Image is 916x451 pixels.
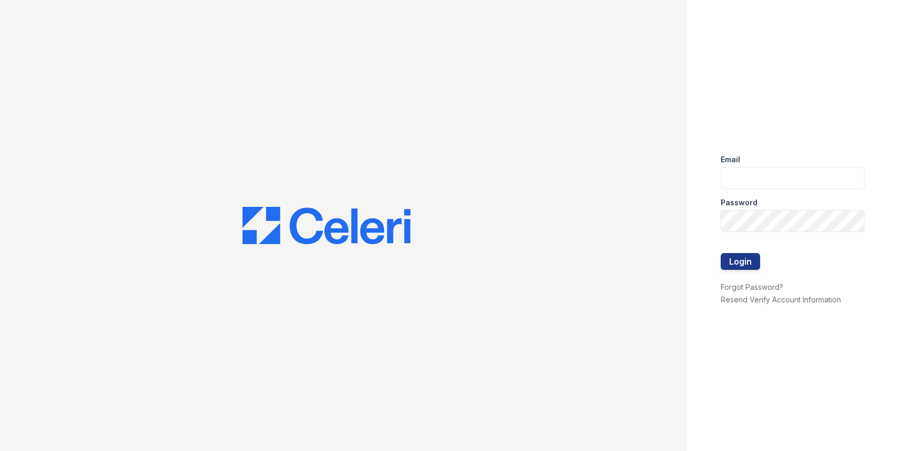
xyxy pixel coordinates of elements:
[721,295,841,304] a: Resend Verify Account Information
[243,207,410,245] img: CE_Logo_Blue-a8612792a0a2168367f1c8372b55b34899dd931a85d93a1a3d3e32e68fde9ad4.png
[721,197,757,208] label: Password
[721,154,740,165] label: Email
[721,253,760,270] button: Login
[721,282,783,291] a: Forgot Password?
